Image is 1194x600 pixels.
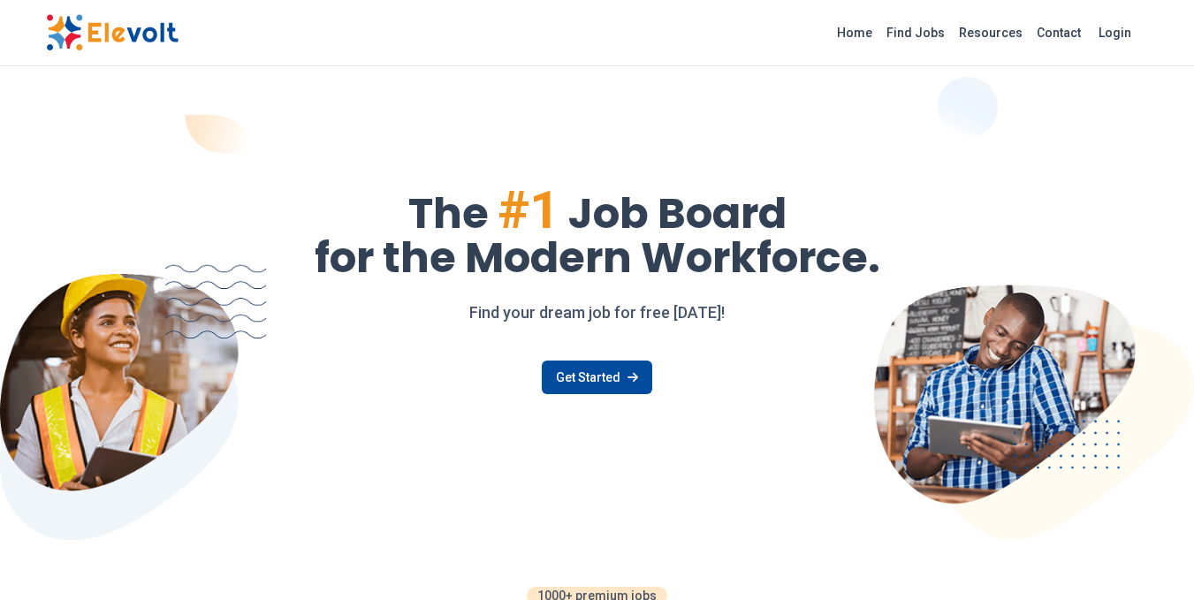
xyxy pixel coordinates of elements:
a: Resources [952,19,1030,47]
p: Find your dream job for free [DATE]! [46,300,1149,325]
a: Login [1088,15,1142,50]
span: #1 [498,178,559,241]
a: Find Jobs [879,19,952,47]
h1: The Job Board for the Modern Workforce. [46,184,1149,279]
img: Elevolt [46,14,179,51]
a: Home [830,19,879,47]
a: Get Started [542,361,652,394]
a: Contact [1030,19,1088,47]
